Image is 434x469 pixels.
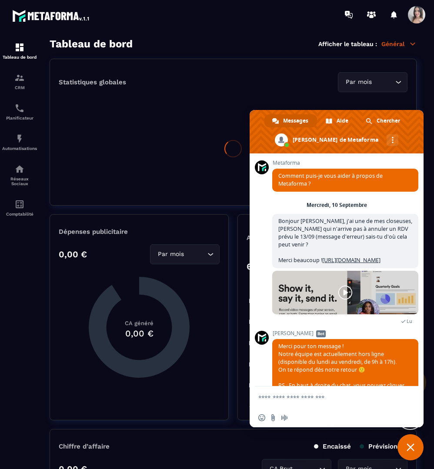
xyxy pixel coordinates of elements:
span: Comment puis-je vous aider à propos de Metaforma ? [278,172,383,187]
div: Search for option [338,72,407,92]
input: Search for option [186,249,205,259]
tspan: Prise de contact ef... [249,361,310,368]
a: schedulerschedulerPlanificateur [2,96,37,127]
input: Search for option [374,77,393,87]
div: Search for option [150,244,220,264]
div: Mercredi, 10 Septembre [307,203,367,208]
img: scheduler [14,103,25,113]
p: Réseaux Sociaux [2,176,37,186]
p: Encaissé [314,442,351,450]
img: social-network [14,164,25,174]
a: accountantaccountantComptabilité [2,193,37,223]
p: Tableau de bord [2,55,37,60]
span: Merci pour ton message ! Notre équipe est actuellement hors ligne (disponible du lundi au vendred... [278,343,407,405]
span: Par mois [156,249,186,259]
span: Par mois [344,77,374,87]
p: Prévisionnel [360,442,407,450]
p: Automatisations [2,146,37,151]
img: accountant [14,199,25,210]
p: Analyse des Leads [247,234,327,242]
tspan: Non traité [249,297,279,304]
div: Messages [264,114,317,127]
span: Envoyer un fichier [270,414,277,421]
span: Bonjour [PERSON_NAME], j'ai une de mes closeuses, [PERSON_NAME] qui n'arrive pas à annuler un RDV... [278,217,412,264]
span: Message audio [281,414,288,421]
a: formationformationTableau de bord [2,36,37,66]
p: 0,00 € [59,249,87,259]
img: formation [14,73,25,83]
tspan: Rdv confirmé ✅ [249,382,299,389]
textarea: Entrez votre message... [258,394,396,402]
tspan: A RAPPELER/GHO... [249,403,307,410]
p: Planificateur [2,116,37,120]
span: [PERSON_NAME] [272,330,418,336]
p: Général [381,40,417,48]
img: logo [12,8,90,23]
span: Metaforma [272,160,418,166]
tspan: RDV à confimer ❓ [249,318,305,326]
div: Chercher [358,114,409,127]
span: Lu [407,318,412,324]
div: Fermer le chat [397,434,424,460]
span: Bot [316,330,326,337]
p: Dépenses publicitaire [59,228,220,236]
span: Messages [283,114,308,127]
span: Aide [337,114,348,127]
p: Comptabilité [2,212,37,216]
a: social-networksocial-networkRéseaux Sociaux [2,157,37,193]
a: automationsautomationsAutomatisations [2,127,37,157]
div: Aide [318,114,357,127]
span: Insérer un emoji [258,414,265,421]
a: [URL][DOMAIN_NAME] [322,256,381,264]
p: CRM [2,85,37,90]
p: Chiffre d’affaire [59,442,110,450]
a: formationformationCRM [2,66,37,96]
div: Autres canaux [387,134,398,146]
p: Afficher le tableau : [318,40,377,47]
tspan: Lost [249,339,261,346]
img: automations [14,133,25,144]
p: 645 [247,261,263,272]
img: formation [14,42,25,53]
p: Statistiques globales [59,78,126,86]
h3: Tableau de bord [50,38,133,50]
span: Chercher [377,114,400,127]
